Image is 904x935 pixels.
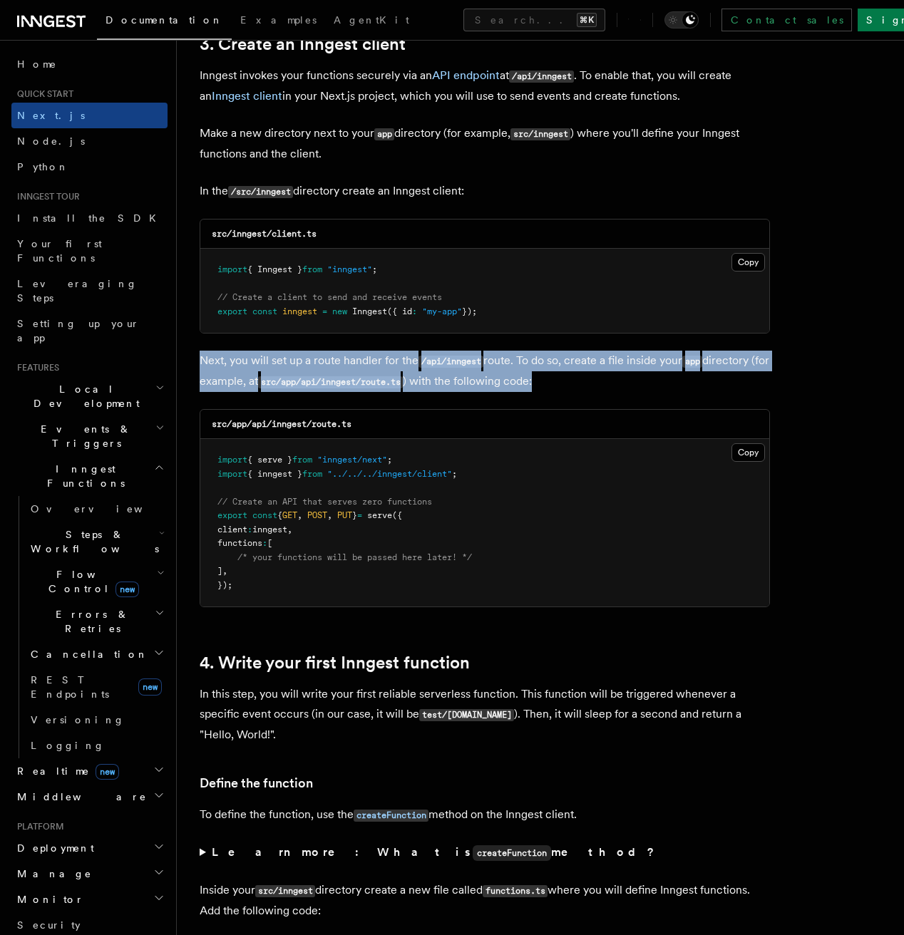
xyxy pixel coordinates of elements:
span: "inngest/next" [317,455,387,465]
span: export [217,510,247,520]
span: { inngest } [247,469,302,479]
span: : [412,306,417,316]
button: Toggle dark mode [664,11,699,29]
a: Node.js [11,128,168,154]
span: "my-app" [422,306,462,316]
summary: Learn more: What iscreateFunctionmethod? [200,842,770,863]
span: { serve } [247,455,292,465]
span: inngest [252,525,287,534]
span: Leveraging Steps [17,278,138,304]
a: 4. Write your first Inngest function [200,653,470,673]
button: Errors & Retries [25,601,168,641]
span: Deployment [11,841,94,855]
p: In the directory create an Inngest client: [200,181,770,202]
a: Define the function [200,773,313,793]
span: import [217,264,247,274]
span: ; [387,455,392,465]
code: app [682,356,702,368]
span: const [252,510,277,520]
span: Your first Functions [17,238,102,264]
a: Setting up your app [11,311,168,351]
span: AgentKit [334,14,409,26]
button: Manage [11,861,168,887]
a: Examples [232,4,325,38]
a: Next.js [11,103,168,128]
button: Monitor [11,887,168,912]
span: functions [217,538,262,548]
div: Inngest Functions [11,496,168,758]
span: { [277,510,282,520]
span: Versioning [31,714,125,725]
a: Home [11,51,168,77]
span: POST [307,510,327,520]
span: [ [267,538,272,548]
span: // Create an API that serves zero functions [217,497,432,507]
span: = [357,510,362,520]
button: Steps & Workflows [25,522,168,562]
span: import [217,455,247,465]
span: , [287,525,292,534]
span: // Create a client to send and receive events [217,292,442,302]
span: } [352,510,357,520]
span: new [332,306,347,316]
code: createFunction [473,845,551,861]
span: Next.js [17,110,85,121]
span: Setting up your app [17,318,140,343]
span: : [247,525,252,534]
span: Inngest [352,306,387,316]
a: Your first Functions [11,231,168,271]
span: Examples [240,14,317,26]
button: Inngest Functions [11,456,168,496]
span: new [96,764,119,780]
span: : [262,538,267,548]
span: from [302,264,322,274]
span: client [217,525,247,534]
span: Local Development [11,382,155,410]
span: Middleware [11,790,147,804]
a: Inngest client [212,89,282,103]
a: Python [11,154,168,180]
code: createFunction [354,810,428,822]
span: Documentation [106,14,223,26]
code: src/inngest [255,885,315,897]
span: Logging [31,740,105,751]
code: src/inngest/client.ts [212,229,317,239]
span: PUT [337,510,352,520]
span: new [138,678,162,696]
code: test/[DOMAIN_NAME] [419,709,514,721]
span: }); [462,306,477,316]
span: "inngest" [327,264,372,274]
p: Next, you will set up a route handler for the route. To do so, create a file inside your director... [200,351,770,392]
span: const [252,306,277,316]
span: from [292,455,312,465]
strong: Learn more: What is method? [212,845,657,859]
span: , [297,510,302,520]
span: export [217,306,247,316]
kbd: ⌘K [577,13,597,27]
span: Errors & Retries [25,607,155,636]
span: Events & Triggers [11,422,155,450]
span: from [302,469,322,479]
code: src/app/api/inngest/route.ts [258,376,403,388]
button: Flow Controlnew [25,562,168,601]
button: Cancellation [25,641,168,667]
span: Steps & Workflows [25,527,159,556]
code: /api/inngest [418,356,483,368]
p: In this step, you will write your first reliable serverless function. This function will be trigg... [200,684,770,745]
span: new [115,582,139,597]
code: src/app/api/inngest/route.ts [212,419,351,429]
a: Overview [25,496,168,522]
span: , [327,510,332,520]
span: }); [217,580,232,590]
a: 3. Create an Inngest client [200,34,406,54]
span: Inngest Functions [11,462,154,490]
button: Local Development [11,376,168,416]
span: = [322,306,327,316]
button: Deployment [11,835,168,861]
span: Node.js [17,135,85,147]
a: Versioning [25,707,168,733]
a: Logging [25,733,168,758]
button: Copy [731,253,765,272]
span: Inngest tour [11,191,80,202]
span: inngest [282,306,317,316]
